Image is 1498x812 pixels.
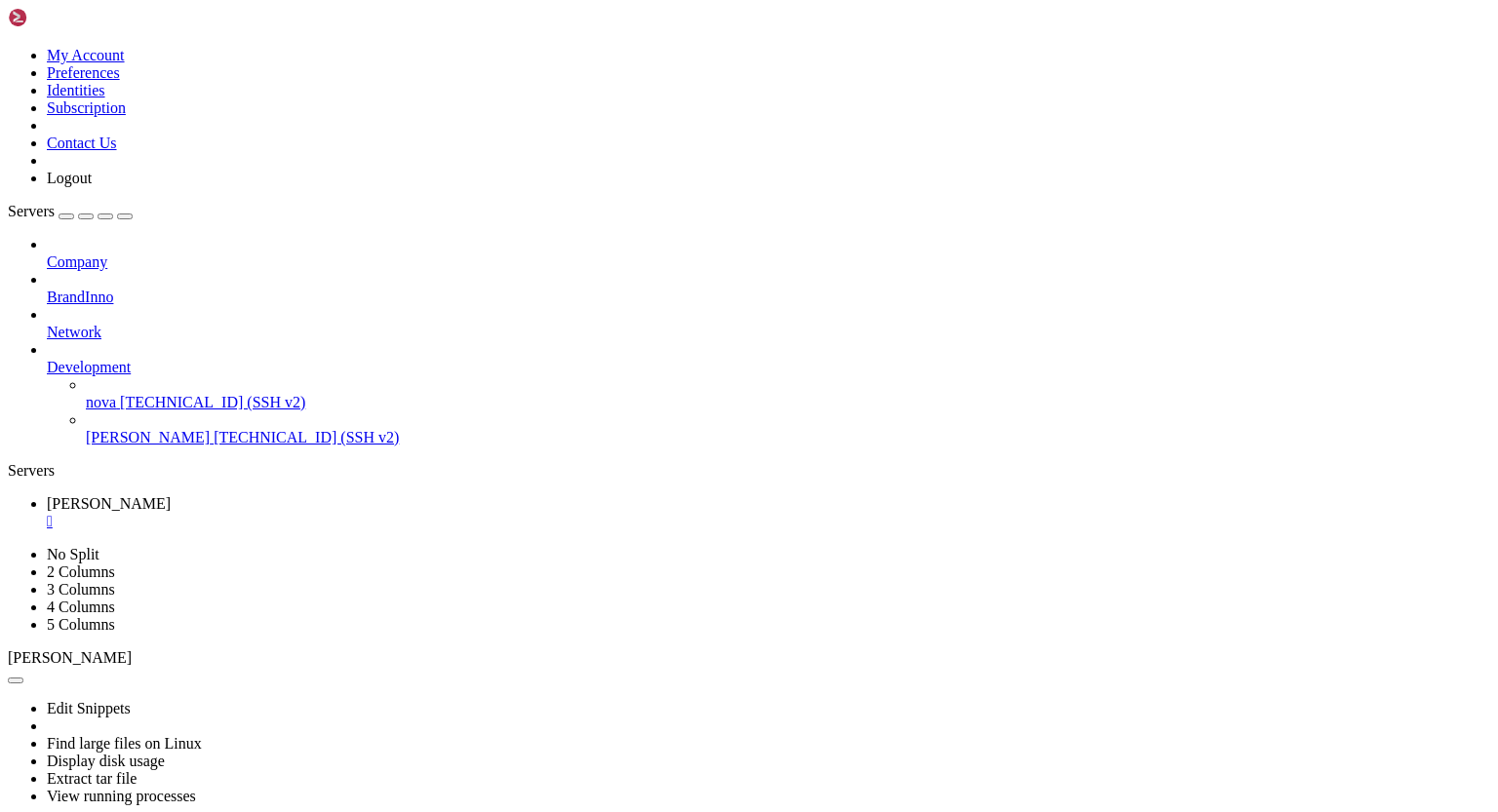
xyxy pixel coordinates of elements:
[47,581,115,598] a: 3 Columns
[8,58,1243,74] x-row: * Management: [URL][DOMAIN_NAME]
[8,203,55,219] span: Servers
[86,394,1490,411] a: nova [TECHNICAL_ID] (SSH v2)
[47,271,1490,306] li: BrandInno
[8,273,1243,290] x-row: [URL][DOMAIN_NAME]
[8,174,1243,190] x-row: Memory usage: 1% IPv4 address for eth0: [TECHNICAL_ID]
[47,563,115,580] a: 2 Columns
[8,462,1490,480] div: Servers
[47,616,115,633] a: 5 Columns
[8,306,1243,323] x-row: Expanded Security Maintenance for Applications is not enabled.
[47,359,131,375] span: Development
[47,770,137,787] a: Extract tar file
[47,324,101,340] span: Network
[86,429,1490,446] a: [PERSON_NAME] [TECHNICAL_ID] (SSH v2)
[47,513,1490,530] a: 
[47,341,1490,446] li: Development
[47,99,126,116] a: Subscription
[8,472,1243,488] x-row: Last login: [DATE] from [TECHNICAL_ID]
[120,394,305,410] span: [TECHNICAL_ID] (SSH v2)
[8,356,1243,372] x-row: To see these additional updates run: apt list --upgradable
[47,359,1490,376] a: Development
[8,74,1243,91] x-row: * Support: [URL][DOMAIN_NAME]
[8,240,1243,256] x-row: just raised the bar for easy, resilient and secure K8s cluster deployment.
[8,157,1243,174] x-row: Usage of /: 21.2% of 696.41GB Users logged in: 0
[86,394,116,410] span: nova
[8,455,1243,472] x-row: *** System restart required ***
[47,236,1490,271] li: Company
[47,788,196,804] a: View running processes
[8,203,133,219] a: Servers
[47,495,171,512] span: [PERSON_NAME]
[47,324,1490,341] a: Network
[47,253,107,270] span: Company
[47,495,1490,530] a: cora
[47,599,115,615] a: 4 Columns
[8,488,1243,505] x-row: root@[PERSON_NAME]:~#
[115,488,123,505] div: (13, 29)
[47,753,165,769] a: Display disk usage
[47,700,131,716] a: Edit Snippets
[86,376,1490,411] li: nova [TECHNICAL_ID] (SSH v2)
[47,546,99,562] a: No Split
[47,289,113,305] span: BrandInno
[47,170,92,186] a: Logout
[8,140,1243,157] x-row: System load: 0.0 Processes: 227
[214,429,399,445] span: [TECHNICAL_ID] (SSH v2)
[47,735,202,752] a: Find large files on Linux
[8,8,1243,24] x-row: Welcome to Ubuntu 24.04.3 LTS (GNU/Linux 6.8.0-71-generic x86_64)
[8,107,1243,124] x-row: System information as of [DATE]
[8,406,1243,422] x-row: Learn more about enabling ESM Apps service at [URL][DOMAIN_NAME]
[8,649,132,666] span: [PERSON_NAME]
[47,306,1490,341] li: Network
[86,429,210,445] span: [PERSON_NAME]
[8,389,1243,406] x-row: 1 additional security update can be applied with ESM Apps.
[8,8,120,27] img: Shellngn
[47,135,117,151] a: Contact Us
[47,47,125,63] a: My Account
[47,253,1490,271] a: Company
[47,289,1490,306] a: BrandInno
[8,41,1243,58] x-row: * Documentation: [URL][DOMAIN_NAME]
[47,82,105,98] a: Identities
[8,190,1243,207] x-row: Swap usage: 0%
[47,64,120,81] a: Preferences
[8,223,1243,240] x-row: * Strictly confined Kubernetes makes edge and IoT secure. Learn how MicroK8s
[86,411,1490,446] li: [PERSON_NAME] [TECHNICAL_ID] (SSH v2)
[8,339,1243,356] x-row: 6 updates can be applied immediately.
